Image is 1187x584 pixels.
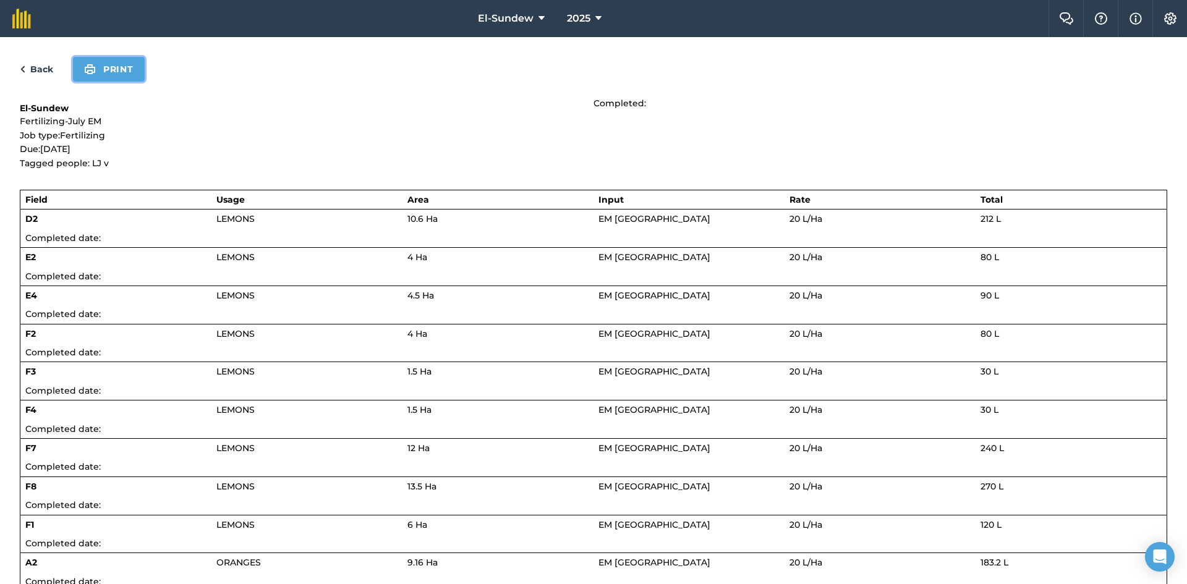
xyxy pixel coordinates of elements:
p: Tagged people: LJ v [20,156,593,170]
td: ORANGES [211,553,402,572]
img: svg+xml;base64,PHN2ZyB4bWxucz0iaHR0cDovL3d3dy53My5vcmcvMjAwMC9zdmciIHdpZHRoPSI5IiBoZWlnaHQ9IjI0Ii... [20,62,25,77]
button: Print [73,57,145,82]
td: 13.5 Ha [402,476,593,496]
strong: F4 [25,404,36,415]
img: svg+xml;base64,PHN2ZyB4bWxucz0iaHR0cDovL3d3dy53My5vcmcvMjAwMC9zdmciIHdpZHRoPSIxOSIgaGVpZ2h0PSIyNC... [84,62,96,77]
td: 4.5 Ha [402,286,593,305]
td: EM [GEOGRAPHIC_DATA] [593,362,785,381]
a: Back [20,62,53,77]
td: 4 Ha [402,248,593,267]
td: 80 L [976,324,1167,343]
td: Completed date: [20,534,1167,553]
td: Completed date: [20,343,1167,362]
td: Completed date: [20,496,1167,515]
td: EM [GEOGRAPHIC_DATA] [593,553,785,572]
td: 120 L [976,515,1167,534]
td: EM [GEOGRAPHIC_DATA] [593,324,785,343]
th: Usage [211,190,402,209]
p: Due: [DATE] [20,142,593,156]
h1: El-Sundew [20,102,593,114]
td: LEMONS [211,439,402,458]
strong: F7 [25,442,36,454]
td: 30 L [976,362,1167,381]
strong: E2 [25,252,36,263]
img: A question mark icon [1094,12,1108,25]
td: EM [GEOGRAPHIC_DATA] [593,476,785,496]
td: LEMONS [211,515,402,534]
td: 10.6 Ha [402,209,593,229]
div: Open Intercom Messenger [1145,542,1175,572]
img: svg+xml;base64,PHN2ZyB4bWxucz0iaHR0cDovL3d3dy53My5vcmcvMjAwMC9zdmciIHdpZHRoPSIxNyIgaGVpZ2h0PSIxNy... [1130,11,1142,26]
td: 20 L / Ha [785,209,976,229]
td: EM [GEOGRAPHIC_DATA] [593,515,785,534]
td: 212 L [976,209,1167,229]
td: 20 L / Ha [785,515,976,534]
td: 20 L / Ha [785,476,976,496]
th: Area [402,190,593,209]
strong: E4 [25,290,37,301]
td: 6 Ha [402,515,593,534]
td: 4 Ha [402,324,593,343]
strong: F3 [25,366,36,377]
td: 80 L [976,248,1167,267]
td: Completed date: [20,381,1167,400]
strong: F8 [25,481,36,492]
td: Completed date: [20,457,1167,476]
td: LEMONS [211,476,402,496]
td: EM [GEOGRAPHIC_DATA] [593,286,785,305]
td: 240 L [976,439,1167,458]
td: LEMONS [211,400,402,420]
strong: D2 [25,213,38,224]
td: LEMONS [211,362,402,381]
td: 30 L [976,400,1167,420]
img: A cog icon [1163,12,1178,25]
th: Rate [785,190,976,209]
td: 1.5 Ha [402,362,593,381]
p: Fertilizing-July EM [20,114,593,128]
span: 2025 [567,11,590,26]
strong: F2 [25,328,36,339]
span: El-Sundew [478,11,534,26]
p: Completed: [593,96,1167,110]
td: 20 L / Ha [785,362,976,381]
td: 9.16 Ha [402,553,593,572]
td: 90 L [976,286,1167,305]
td: 183.2 L [976,553,1167,572]
td: Completed date: [20,229,1167,248]
td: LEMONS [211,324,402,343]
th: Input [593,190,785,209]
td: 20 L / Ha [785,400,976,420]
th: Field [20,190,211,209]
td: 270 L [976,476,1167,496]
td: Completed date: [20,420,1167,439]
th: Total [976,190,1167,209]
td: EM [GEOGRAPHIC_DATA] [593,209,785,229]
td: Completed date: [20,267,1167,286]
img: fieldmargin Logo [12,9,31,28]
td: 20 L / Ha [785,286,976,305]
td: LEMONS [211,248,402,267]
p: Job type: Fertilizing [20,129,593,142]
td: 20 L / Ha [785,553,976,572]
td: EM [GEOGRAPHIC_DATA] [593,439,785,458]
strong: A2 [25,557,37,568]
td: EM [GEOGRAPHIC_DATA] [593,400,785,420]
td: 20 L / Ha [785,324,976,343]
td: Completed date: [20,305,1167,324]
td: LEMONS [211,286,402,305]
td: 20 L / Ha [785,248,976,267]
td: 20 L / Ha [785,439,976,458]
td: 1.5 Ha [402,400,593,420]
img: Two speech bubbles overlapping with the left bubble in the forefront [1059,12,1074,25]
td: LEMONS [211,209,402,229]
strong: F1 [25,519,34,530]
td: 12 Ha [402,439,593,458]
td: EM [GEOGRAPHIC_DATA] [593,248,785,267]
